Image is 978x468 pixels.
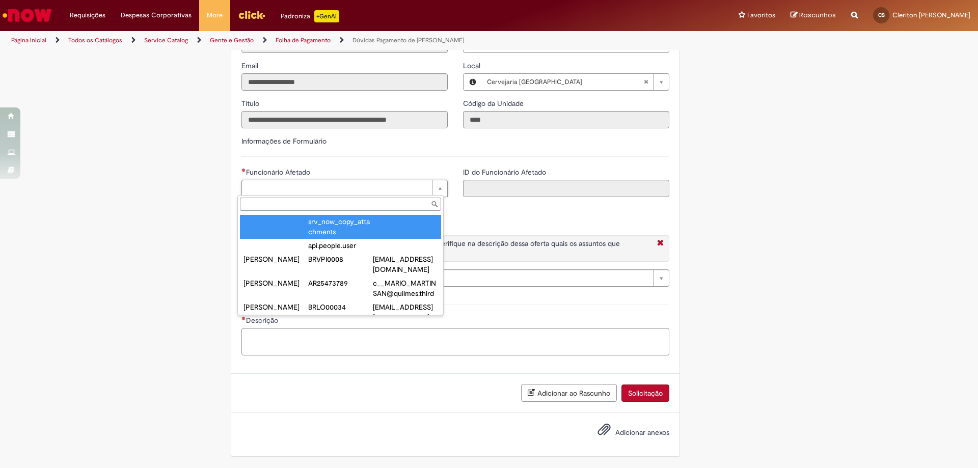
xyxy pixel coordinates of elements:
[238,213,443,315] ul: Funcionário Afetado
[308,254,373,264] div: BRVPI0008
[243,302,308,312] div: [PERSON_NAME]
[373,254,438,274] div: [EMAIL_ADDRESS][DOMAIN_NAME]
[308,240,373,251] div: api.people.user
[308,302,373,312] div: BRLO00034
[243,254,308,264] div: [PERSON_NAME]
[243,278,308,288] div: [PERSON_NAME]
[308,216,373,237] div: srv_now_copy_attachments
[373,302,438,322] div: [EMAIL_ADDRESS][DOMAIN_NAME]
[373,278,438,298] div: c__MARIO_MARTINSAN@quilmes.third
[308,278,373,288] div: AR25473789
